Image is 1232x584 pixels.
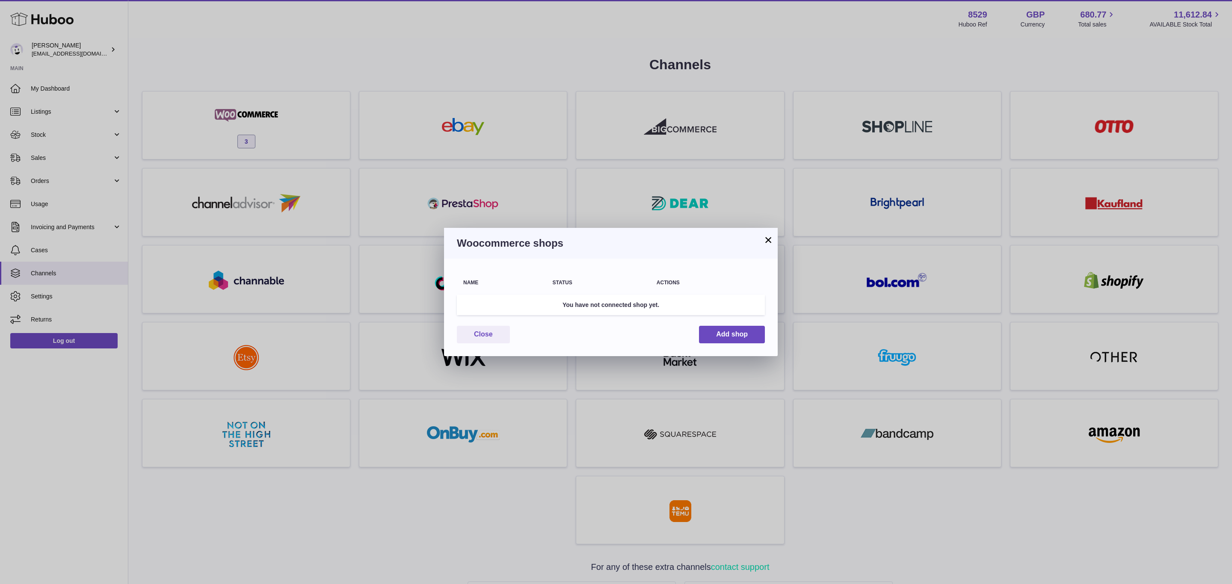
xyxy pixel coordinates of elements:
h3: Woocommerce shops [457,236,765,250]
div: Status [553,280,644,286]
div: Actions [657,280,758,286]
button: Add shop [699,326,765,343]
button: × [763,235,773,245]
td: You have not connected shop yet. [457,295,765,316]
button: Close [457,326,510,343]
div: Name [463,280,540,286]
